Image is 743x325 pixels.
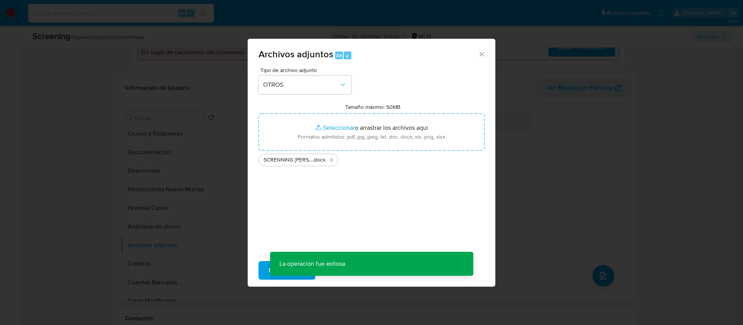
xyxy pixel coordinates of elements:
[259,261,315,280] button: Subir archivo
[264,156,313,164] span: SCRENNING [PERSON_NAME] [PERSON_NAME]
[270,252,354,276] p: La operación fue exitosa
[259,151,484,166] ul: Archivos seleccionados
[263,81,339,89] span: OTROS
[336,52,342,59] span: Alt
[313,156,325,164] span: .docx
[259,47,333,61] span: Archivos adjuntos
[269,262,305,279] span: Subir archivo
[478,50,485,57] button: Cerrar
[329,262,354,279] span: Cancelar
[346,52,349,59] span: a
[327,155,336,165] button: Eliminar SCRENNING Roberto Isaac Rodriguez Galvez.docx
[345,103,401,110] label: Tamaño máximo: 50MB
[260,67,353,73] span: Tipo de archivo adjunto
[259,76,351,94] button: OTROS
